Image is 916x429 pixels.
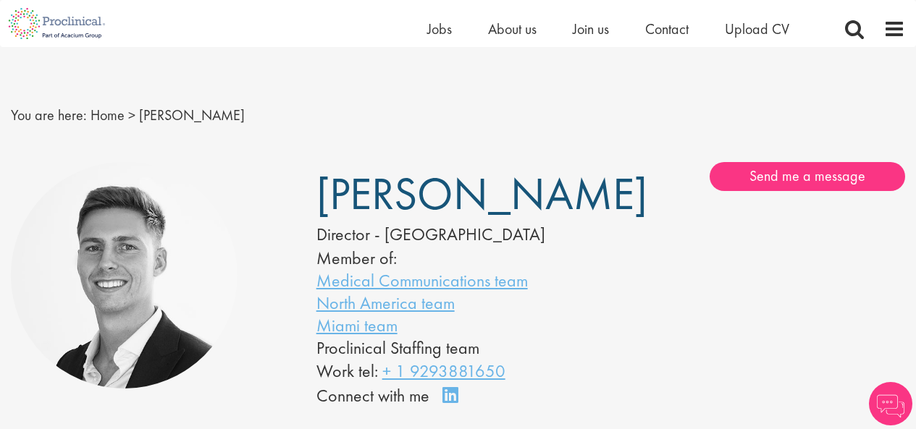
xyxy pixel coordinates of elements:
span: [PERSON_NAME] [316,165,647,223]
span: Work tel: [316,360,378,382]
a: Send me a message [710,162,905,191]
a: Miami team [316,314,398,336]
a: Join us [573,20,609,38]
li: Proclinical Staffing team [316,336,568,359]
label: Member of: [316,247,397,269]
a: Medical Communications team [316,269,528,292]
img: Chatbot [869,382,912,425]
a: + 1 9293881650 [382,360,505,382]
span: > [128,106,135,124]
img: George Watson [11,162,238,388]
a: Upload CV [725,20,789,38]
span: You are here: [11,106,87,124]
a: About us [488,20,537,38]
span: [PERSON_NAME] [139,106,245,124]
a: Jobs [427,20,452,38]
a: breadcrumb link [91,106,125,124]
div: Director - [GEOGRAPHIC_DATA] [316,222,568,247]
a: Contact [645,20,689,38]
a: North America team [316,292,455,314]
